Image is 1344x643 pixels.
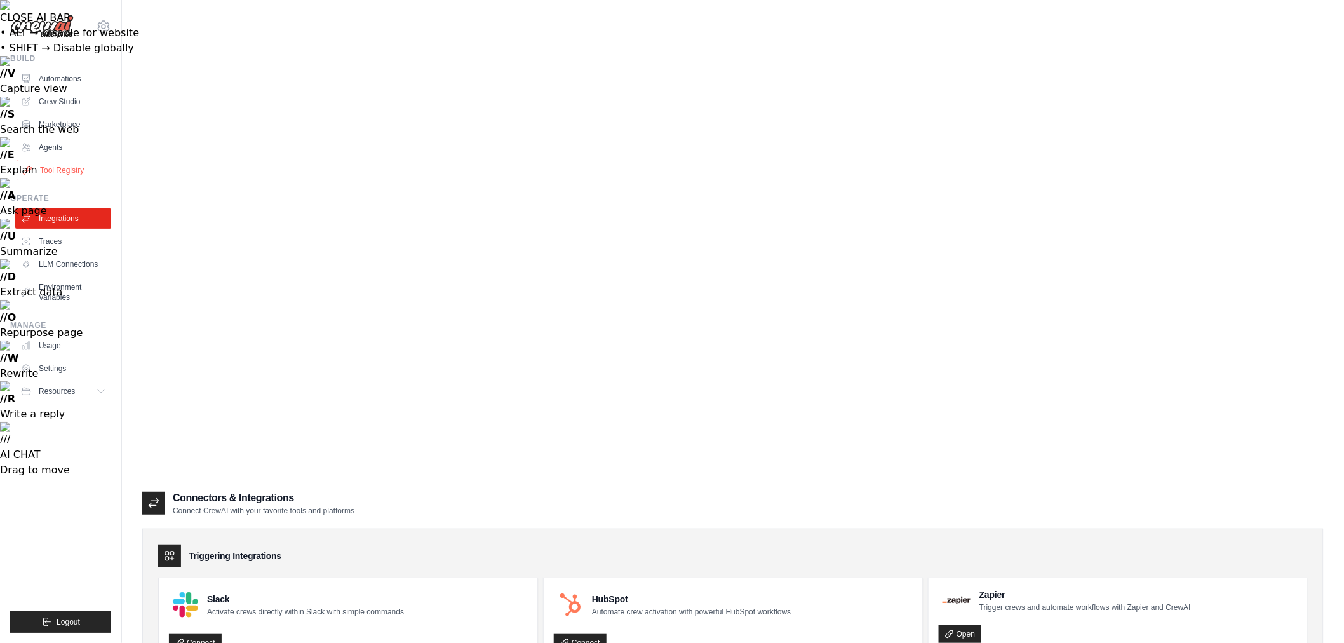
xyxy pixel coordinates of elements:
[558,592,583,618] img: HubSpot Logo
[979,602,1191,613] p: Trigger crews and automate workflows with Zapier and CrewAI
[979,588,1191,601] h4: Zapier
[592,607,791,617] p: Automate crew activation with powerful HubSpot workflows
[943,597,971,604] img: Zapier Logo
[592,593,791,606] h4: HubSpot
[939,625,981,643] a: Open
[10,611,111,633] button: Logout
[189,550,281,562] h3: Triggering Integrations
[207,593,404,606] h4: Slack
[207,607,404,617] p: Activate crews directly within Slack with simple commands
[173,592,198,618] img: Slack Logo
[173,506,354,516] p: Connect CrewAI with your favorite tools and platforms
[57,617,80,627] span: Logout
[173,491,354,506] h2: Connectors & Integrations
